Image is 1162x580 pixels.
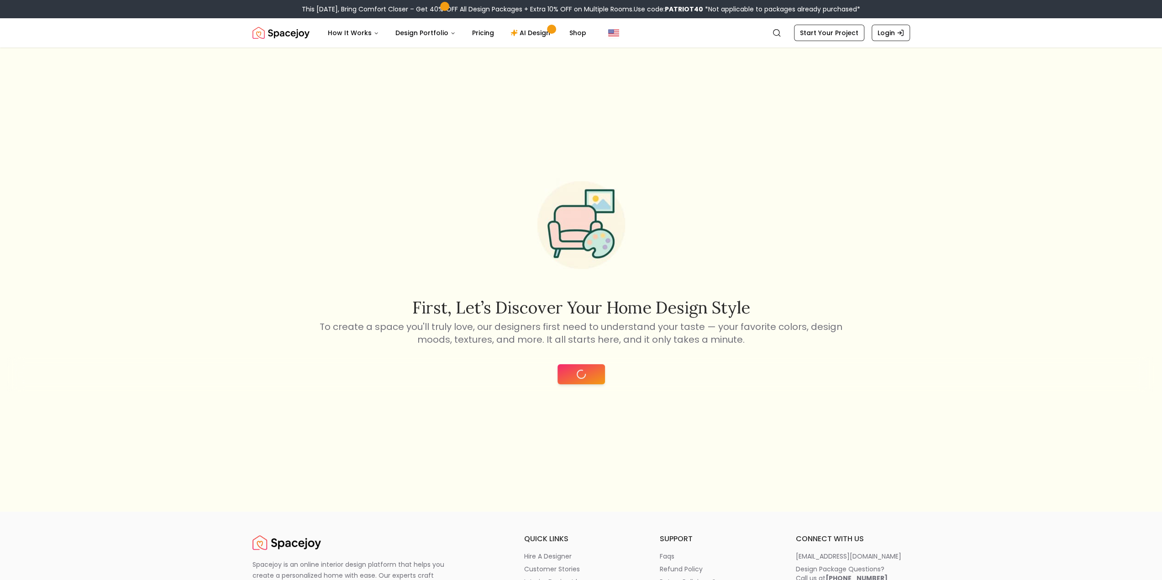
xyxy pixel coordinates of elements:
p: customer stories [524,564,580,574]
button: Design Portfolio [388,24,463,42]
a: Pricing [465,24,501,42]
img: Spacejoy Logo [252,533,321,552]
a: Start Your Project [794,25,864,41]
img: Spacejoy Logo [252,24,310,42]
img: United States [608,27,619,38]
nav: Main [321,24,594,42]
h2: First, let’s discover your home design style [318,298,844,317]
div: This [DATE], Bring Comfort Closer – Get 40% OFF All Design Packages + Extra 10% OFF on Multiple R... [302,5,860,14]
p: [EMAIL_ADDRESS][DOMAIN_NAME] [796,552,901,561]
img: Start Style Quiz Illustration [523,167,640,284]
a: faqs [660,552,774,561]
a: refund policy [660,564,774,574]
nav: Global [252,18,910,47]
b: PATRIOT40 [665,5,703,14]
a: Spacejoy [252,24,310,42]
button: How It Works [321,24,386,42]
a: Spacejoy [252,533,321,552]
a: [EMAIL_ADDRESS][DOMAIN_NAME] [796,552,910,561]
a: Shop [562,24,594,42]
p: faqs [660,552,674,561]
span: Use code: [634,5,703,14]
a: hire a designer [524,552,638,561]
h6: quick links [524,533,638,544]
a: AI Design [503,24,560,42]
span: *Not applicable to packages already purchased* [703,5,860,14]
p: hire a designer [524,552,572,561]
p: refund policy [660,564,703,574]
h6: connect with us [796,533,910,544]
h6: support [660,533,774,544]
p: To create a space you'll truly love, our designers first need to understand your taste — your fav... [318,320,844,346]
a: customer stories [524,564,638,574]
a: Login [872,25,910,41]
